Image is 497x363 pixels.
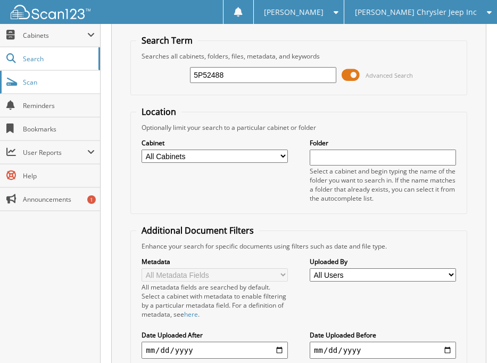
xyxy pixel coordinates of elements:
[23,148,87,157] span: User Reports
[142,342,288,359] input: start
[142,138,288,147] label: Cabinet
[23,54,93,63] span: Search
[136,225,259,236] legend: Additional Document Filters
[355,9,477,15] span: [PERSON_NAME] Chrysler Jeep Inc
[310,342,456,359] input: end
[136,106,181,118] legend: Location
[310,138,456,147] label: Folder
[136,35,198,46] legend: Search Term
[136,242,461,251] div: Enhance your search for specific documents using filters such as date and file type.
[136,52,461,61] div: Searches all cabinets, folders, files, metadata, and keywords
[310,257,456,266] label: Uploaded By
[142,331,288,340] label: Date Uploaded After
[23,195,95,204] span: Announcements
[23,78,95,87] span: Scan
[23,31,87,40] span: Cabinets
[310,167,456,203] div: Select a cabinet and begin typing the name of the folder you want to search in. If the name match...
[87,195,96,204] div: 1
[184,310,198,319] a: here
[310,331,456,340] label: Date Uploaded Before
[264,9,324,15] span: [PERSON_NAME]
[11,5,90,19] img: scan123-logo-white.svg
[142,283,288,319] div: All metadata fields are searched by default. Select a cabinet with metadata to enable filtering b...
[23,101,95,110] span: Reminders
[444,312,497,363] iframe: Chat Widget
[23,125,95,134] span: Bookmarks
[366,71,413,79] span: Advanced Search
[136,123,461,132] div: Optionally limit your search to a particular cabinet or folder
[23,171,95,180] span: Help
[142,257,288,266] label: Metadata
